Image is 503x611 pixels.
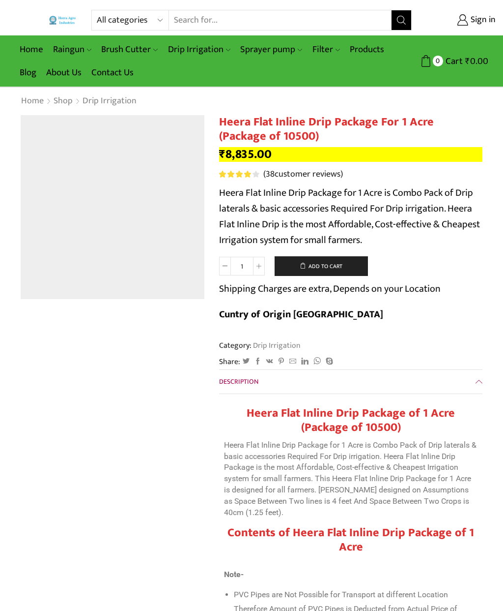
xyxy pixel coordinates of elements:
nav: Breadcrumb [21,95,137,108]
p: Heera Flat Inline Drip Package for 1 Acre is Combo Pack of Drip laterals & basic accessories Requ... [224,440,477,518]
a: Sprayer pump [235,38,307,61]
div: Rated 4.21 out of 5 [219,171,259,178]
a: Products [345,38,389,61]
h1: Heera Flat Inline Drip Package For 1 Acre (Package of 10500) [219,115,482,144]
bdi: 8,835.00 [219,144,272,164]
span: Category: [219,340,301,351]
span: Sign in [468,14,496,27]
p: Shipping Charges are extra, Depends on your Location [219,281,441,297]
div: 1 / 10 [21,115,204,299]
a: Drip Irrigation [251,339,301,352]
a: Brush Cutter [96,38,163,61]
strong: Heera Flat Inline Drip Package of 1 Acre (Package of 10500) [247,403,455,437]
img: Flat Inline [21,115,204,299]
a: Shop [53,95,73,108]
a: Home [15,38,48,61]
input: Product quantity [231,257,253,275]
a: Blog [15,61,41,84]
span: Share: [219,356,240,367]
a: Filter [307,38,345,61]
a: Contact Us [86,61,139,84]
a: Drip Irrigation [163,38,235,61]
span: 0 [433,56,443,66]
p: Heera Flat Inline Drip Package for 1 Acre is Combo Pack of Drip laterals & basic accessories Requ... [219,185,482,248]
button: Add to cart [275,256,368,276]
a: Home [21,95,44,108]
strong: Note- [224,570,244,579]
span: ₹ [465,54,470,69]
input: Search for... [169,10,391,30]
a: 0 Cart ₹0.00 [421,52,488,70]
b: Cuntry of Origin [GEOGRAPHIC_DATA] [219,306,383,323]
bdi: 0.00 [465,54,488,69]
span: Rated out of 5 based on customer ratings [219,171,252,178]
a: Sign in [426,11,496,29]
button: Search button [391,10,411,30]
a: (38customer reviews) [263,168,343,181]
span: 38 [219,171,261,178]
a: About Us [41,61,86,84]
span: 38 [266,167,275,182]
strong: Contents of Heera Flat Inline Drip Package of 1 Acre [227,523,474,557]
a: Raingun [48,38,96,61]
a: Drip Irrigation [82,95,137,108]
a: Description [219,370,482,394]
span: Description [219,376,258,387]
span: ₹ [219,144,225,164]
span: Cart [443,55,463,68]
